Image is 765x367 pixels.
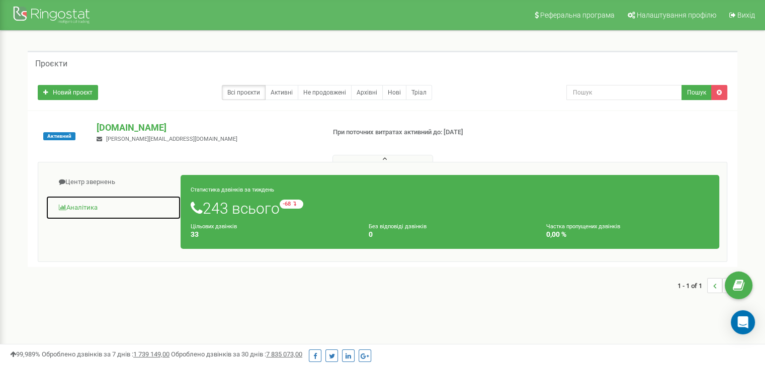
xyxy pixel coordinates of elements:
[333,128,494,137] p: При поточних витратах активний до: [DATE]
[540,11,615,19] span: Реферальна програма
[566,85,682,100] input: Пошук
[546,223,620,230] small: Частка пропущених дзвінків
[191,223,237,230] small: Цільових дзвінків
[677,278,707,293] span: 1 - 1 of 1
[191,187,274,193] small: Статистика дзвінків за тиждень
[677,268,737,303] nav: ...
[222,85,266,100] a: Всі проєкти
[191,231,354,238] h4: 33
[171,350,302,358] span: Оброблено дзвінків за 30 днів :
[43,132,75,140] span: Активний
[682,85,712,100] button: Пошук
[46,170,181,195] a: Центр звернень
[406,85,432,100] a: Тріал
[191,200,709,217] h1: 243 всього
[298,85,352,100] a: Не продовжені
[280,200,303,209] small: -68
[97,121,316,134] p: [DOMAIN_NAME]
[731,310,755,334] div: Open Intercom Messenger
[10,350,40,358] span: 99,989%
[382,85,406,100] a: Нові
[46,196,181,220] a: Аналiтика
[266,350,302,358] u: 7 835 073,00
[42,350,169,358] span: Оброблено дзвінків за 7 днів :
[38,85,98,100] a: Новий проєкт
[351,85,383,100] a: Архівні
[369,231,532,238] h4: 0
[546,231,709,238] h4: 0,00 %
[369,223,427,230] small: Без відповіді дзвінків
[35,59,67,68] h5: Проєкти
[637,11,716,19] span: Налаштування профілю
[133,350,169,358] u: 1 739 149,00
[106,136,237,142] span: [PERSON_NAME][EMAIL_ADDRESS][DOMAIN_NAME]
[265,85,298,100] a: Активні
[737,11,755,19] span: Вихід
